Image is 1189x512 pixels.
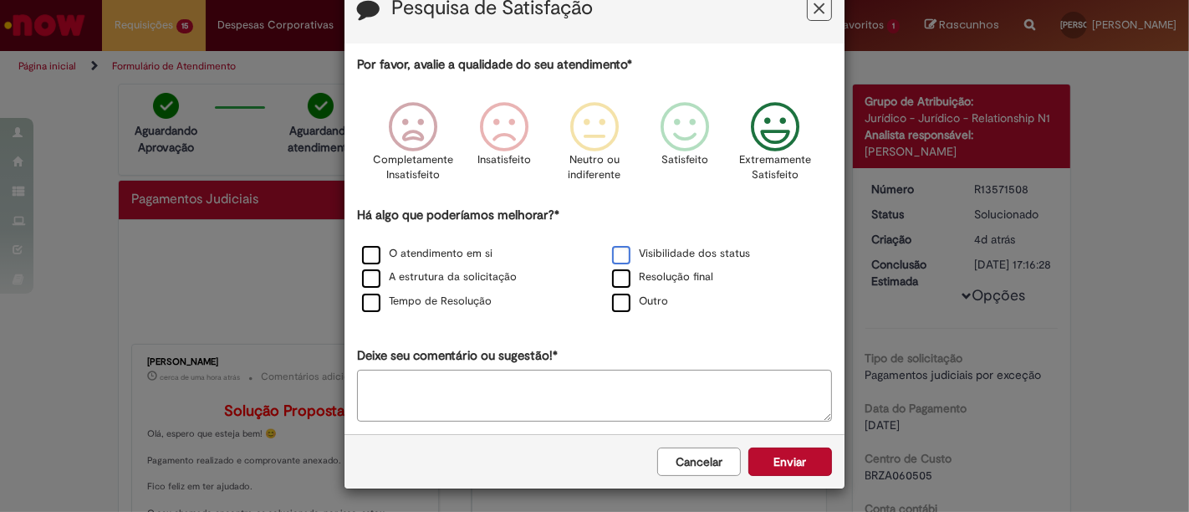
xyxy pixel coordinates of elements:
[612,294,668,310] label: Outro
[357,207,832,315] div: Há algo que poderíamos melhorar?*
[612,246,750,262] label: Visibilidade dos status
[477,152,531,168] p: Insatisfeito
[748,448,832,476] button: Enviar
[612,269,713,285] label: Resolução final
[370,90,456,204] div: Completamente Insatisfeito
[357,347,558,365] label: Deixe seu comentário ou sugestão!*
[642,90,727,204] div: Satisfeito
[564,152,625,183] p: Neutro ou indiferente
[732,90,818,204] div: Extremamente Satisfeito
[739,152,811,183] p: Extremamente Satisfeito
[362,294,492,310] label: Tempo de Resolução
[374,152,454,183] p: Completamente Insatisfeito
[362,246,492,262] label: O atendimento em si
[661,152,708,168] p: Satisfeito
[362,269,517,285] label: A estrutura da solicitação
[462,90,547,204] div: Insatisfeito
[657,448,741,476] button: Cancelar
[357,56,632,74] label: Por favor, avalie a qualidade do seu atendimento*
[552,90,637,204] div: Neutro ou indiferente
